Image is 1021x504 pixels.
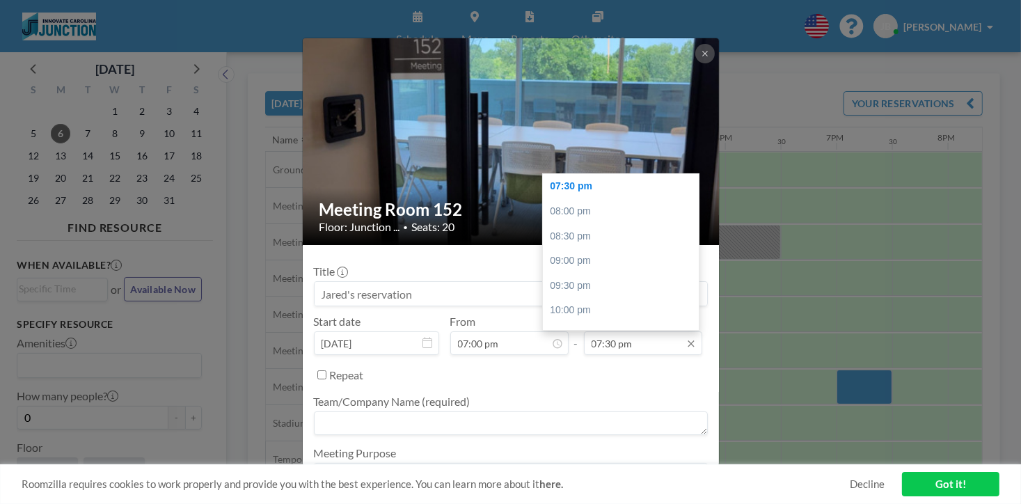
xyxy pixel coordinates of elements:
[574,320,578,350] span: -
[412,220,455,234] span: Seats: 20
[450,315,476,329] label: From
[303,38,720,247] img: 537.jpg
[850,478,885,491] a: Decline
[543,249,706,274] div: 09:00 pm
[543,274,706,299] div: 09:30 pm
[330,368,364,382] label: Repeat
[543,224,706,249] div: 08:30 pm
[315,282,707,306] input: Jared's reservation
[314,395,470,409] label: Team/Company Name (required)
[319,220,400,234] span: Floor: Junction ...
[319,199,704,220] h2: Meeting Room 152
[543,199,706,224] div: 08:00 pm
[543,174,706,199] div: 07:30 pm
[902,472,999,496] a: Got it!
[539,478,563,490] a: here.
[404,222,409,233] span: •
[314,265,347,278] label: Title
[314,315,361,329] label: Start date
[543,323,706,348] div: 10:30 pm
[314,446,397,460] label: Meeting Purpose
[543,298,706,323] div: 10:00 pm
[22,478,850,491] span: Roomzilla requires cookies to work properly and provide you with the best experience. You can lea...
